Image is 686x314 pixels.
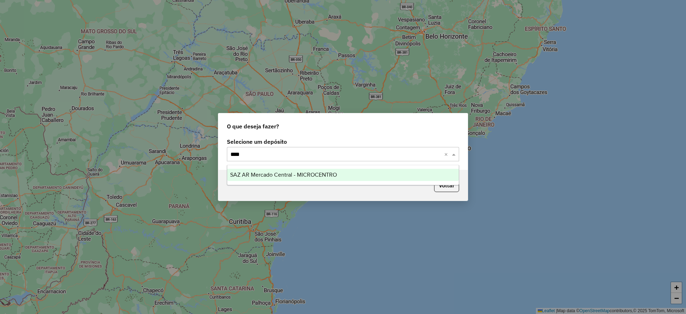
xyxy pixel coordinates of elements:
[227,122,279,131] span: O que deseja fazer?
[444,150,450,158] span: Clear all
[434,178,459,192] button: Voltar
[227,137,459,146] label: Selecione um depósito
[230,172,337,178] span: SAZ AR Mercado Central - MICROCENTRO
[227,165,459,185] ng-dropdown-panel: Options list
